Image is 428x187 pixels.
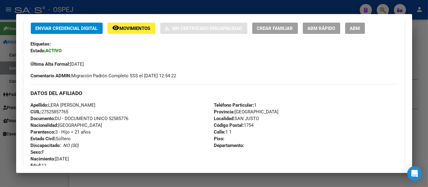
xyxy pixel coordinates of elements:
[214,102,257,108] span: 1
[214,143,244,148] strong: Departamento:
[63,143,79,148] i: NO (00)
[160,23,247,34] button: Sin Certificado Discapacidad
[407,166,422,181] div: Open Intercom Messenger
[214,102,254,108] strong: Teléfono Particular:
[31,109,42,115] strong: CUIL:
[31,73,72,79] strong: Comentario ADMIN:
[31,102,48,108] strong: Apellido:
[345,23,365,34] button: ABM
[257,26,293,31] span: Crear Familiar
[31,90,398,97] h3: DATOS DEL AFILIADO
[46,48,62,53] strong: ACTIVO
[31,123,58,128] strong: Nacionalidad:
[31,149,42,155] strong: Sexo:
[31,72,176,79] span: Migración Padrón Completo SSS el [DATE] 12:54:22
[31,163,42,168] strong: Edad:
[31,102,96,108] span: LERA [PERSON_NAME]
[112,24,120,31] mat-icon: remove_red_eye
[31,143,61,148] strong: Discapacitado:
[31,116,55,121] strong: Documento:
[31,116,129,121] span: DU - DOCUMENTO UNICO 52585776
[31,61,84,67] span: [DATE]
[31,136,56,141] strong: Estado Civil:
[172,26,242,31] span: Sin Certificado Discapacidad
[214,129,232,135] span: 1 1
[214,123,254,128] span: 1754
[214,116,235,121] strong: Localidad:
[214,123,244,128] strong: Código Postal:
[214,109,235,115] strong: Provincia:
[31,156,69,162] span: [DATE]
[214,136,225,141] strong: Piso:
[36,26,98,31] span: Enviar Credencial Digital
[108,23,155,34] button: Movimientos
[120,26,150,31] span: Movimientos
[31,149,44,155] span: F
[214,109,279,115] span: [GEOGRAPHIC_DATA]
[31,163,47,168] span: 13
[214,116,259,121] span: SAN JUSTO
[31,41,51,47] strong: Etiquetas:
[31,129,91,135] span: 3 - Hijo < 21 años
[350,26,360,31] span: ABM
[31,156,55,162] strong: Nacimiento:
[252,23,298,34] button: Crear Familiar
[303,23,340,34] button: ABM Rápido
[31,136,71,141] span: Soltero
[31,61,70,67] strong: Última Alta Formal:
[31,23,103,34] button: Enviar Credencial Digital
[31,123,102,128] span: [GEOGRAPHIC_DATA]
[31,48,46,53] strong: Estado:
[31,129,55,135] strong: Parentesco:
[214,129,226,135] strong: Calle:
[308,26,335,31] span: ABM Rápido
[31,109,69,115] span: 27525857765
